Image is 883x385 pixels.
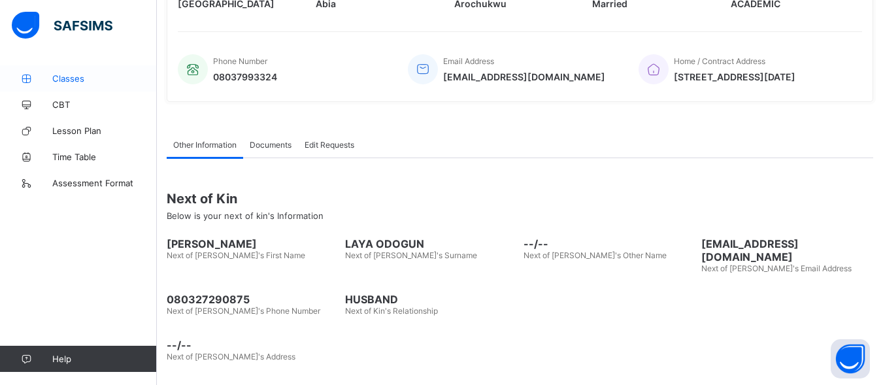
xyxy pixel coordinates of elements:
[52,126,157,136] span: Lesson Plan
[173,140,237,150] span: Other Information
[167,210,324,221] span: Below is your next of kin's Information
[831,339,870,378] button: Open asap
[167,250,305,260] span: Next of [PERSON_NAME]'s First Name
[345,293,517,306] span: HUSBAND
[345,250,477,260] span: Next of [PERSON_NAME]'s Surname
[167,339,873,352] span: --/--
[12,12,112,39] img: safsims
[443,56,494,66] span: Email Address
[52,99,157,110] span: CBT
[52,178,157,188] span: Assessment Format
[701,263,852,273] span: Next of [PERSON_NAME]'s Email Address
[345,306,438,316] span: Next of Kin's Relationship
[443,71,605,82] span: [EMAIL_ADDRESS][DOMAIN_NAME]
[167,191,873,207] span: Next of Kin
[213,56,267,66] span: Phone Number
[213,71,277,82] span: 08037993324
[167,237,339,250] span: [PERSON_NAME]
[701,237,873,263] span: [EMAIL_ADDRESS][DOMAIN_NAME]
[345,237,517,250] span: LAYA ODOGUN
[167,293,339,306] span: 080327290875
[167,306,320,316] span: Next of [PERSON_NAME]'s Phone Number
[52,354,156,364] span: Help
[674,56,765,66] span: Home / Contract Address
[305,140,354,150] span: Edit Requests
[524,250,667,260] span: Next of [PERSON_NAME]'s Other Name
[52,152,157,162] span: Time Table
[52,73,157,84] span: Classes
[167,352,295,361] span: Next of [PERSON_NAME]'s Address
[674,71,795,82] span: [STREET_ADDRESS][DATE]
[250,140,292,150] span: Documents
[524,237,695,250] span: --/--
